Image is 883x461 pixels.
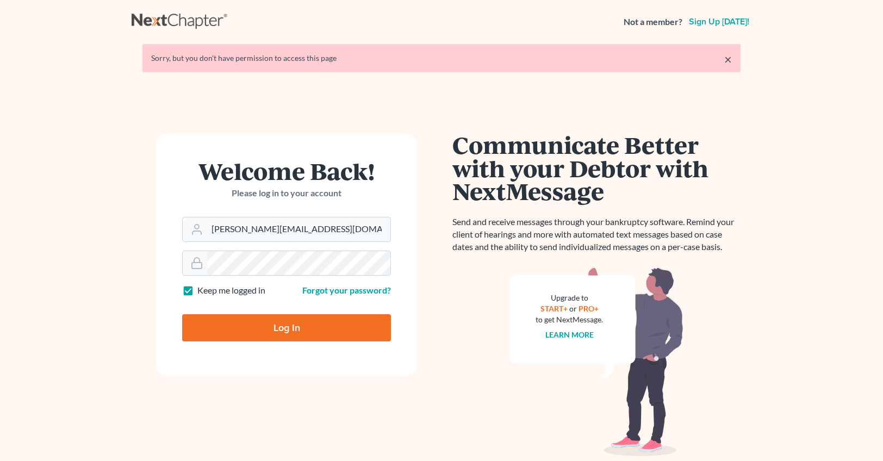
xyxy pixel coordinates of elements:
p: Send and receive messages through your bankruptcy software. Remind your client of hearings and mo... [452,216,741,253]
input: Log In [182,314,391,341]
span: or [569,304,577,313]
a: START+ [540,304,568,313]
h1: Welcome Back! [182,159,391,183]
strong: Not a member? [624,16,682,28]
a: Forgot your password? [302,285,391,295]
a: Sign up [DATE]! [687,17,751,26]
div: Sorry, but you don't have permission to access this page [151,53,732,64]
a: × [724,53,732,66]
div: Upgrade to [536,292,603,303]
h1: Communicate Better with your Debtor with NextMessage [452,133,741,203]
p: Please log in to your account [182,187,391,200]
input: Email Address [207,217,390,241]
a: Learn more [545,330,594,339]
label: Keep me logged in [197,284,265,297]
a: PRO+ [579,304,599,313]
div: to get NextMessage. [536,314,603,325]
img: nextmessage_bg-59042aed3d76b12b5cd301f8e5b87938c9018125f34e5fa2b7a6b67550977c72.svg [509,266,683,457]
